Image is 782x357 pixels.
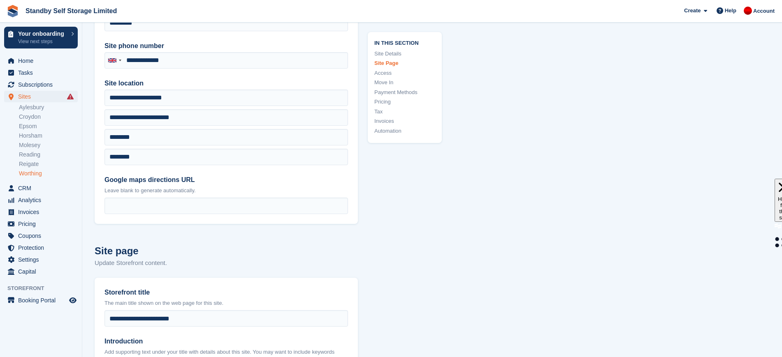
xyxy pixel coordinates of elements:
[18,206,67,218] span: Invoices
[95,244,358,258] h2: Site page
[374,69,435,77] a: Access
[374,98,435,106] a: Pricing
[4,218,78,230] a: menu
[19,132,78,140] a: Horsham
[19,170,78,177] a: Worthing
[18,182,67,194] span: CRM
[18,55,67,67] span: Home
[374,50,435,58] a: Site Details
[19,122,78,130] a: Epsom
[18,67,67,78] span: Tasks
[104,299,348,307] p: The main title shown on the web page for this site.
[18,254,67,265] span: Settings
[374,88,435,97] a: Payment Methods
[104,41,348,51] label: Site phone number
[4,295,78,306] a: menu
[18,38,67,45] p: View next steps
[68,295,78,305] a: Preview store
[18,230,67,242] span: Coupons
[4,230,78,242] a: menu
[4,242,78,253] a: menu
[105,53,124,68] div: United Kingdom: +44
[374,127,435,135] a: Automation
[18,295,67,306] span: Booking Portal
[374,108,435,116] a: Tax
[4,91,78,102] a: menu
[4,27,78,48] a: Your onboarding View next steps
[684,7,701,15] span: Create
[104,78,348,88] label: Site location
[4,79,78,90] a: menu
[744,7,752,15] img: Aaron Winter
[104,288,348,297] label: Storefront title
[4,55,78,67] a: menu
[19,160,78,168] a: Reigate
[104,187,348,195] p: Leave blank to generate automatically.
[19,141,78,149] a: Molesey
[725,7,736,15] span: Help
[374,117,435,125] a: Invoices
[4,67,78,78] a: menu
[18,194,67,206] span: Analytics
[7,284,82,293] span: Storefront
[19,151,78,159] a: Reading
[4,206,78,218] a: menu
[4,266,78,277] a: menu
[4,182,78,194] a: menu
[18,266,67,277] span: Capital
[22,4,120,18] a: Standby Self Storage Limited
[18,242,67,253] span: Protection
[104,175,348,185] label: Google maps directions URL
[18,79,67,90] span: Subscriptions
[374,39,435,46] span: In this section
[18,218,67,230] span: Pricing
[19,113,78,121] a: Croydon
[19,104,78,111] a: Aylesbury
[374,78,435,87] a: Move In
[104,336,348,346] label: Introduction
[374,59,435,67] a: Site Page
[7,5,19,17] img: stora-icon-8386f47178a22dfd0bd8f6a31ec36ba5ce8667c1dd55bd0f319d3a0aa187defe.svg
[67,93,74,100] i: Smart entry sync failures have occurred
[753,7,775,15] span: Account
[18,91,67,102] span: Sites
[18,31,67,37] p: Your onboarding
[4,254,78,265] a: menu
[4,194,78,206] a: menu
[95,258,358,268] p: Update Storefront content.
